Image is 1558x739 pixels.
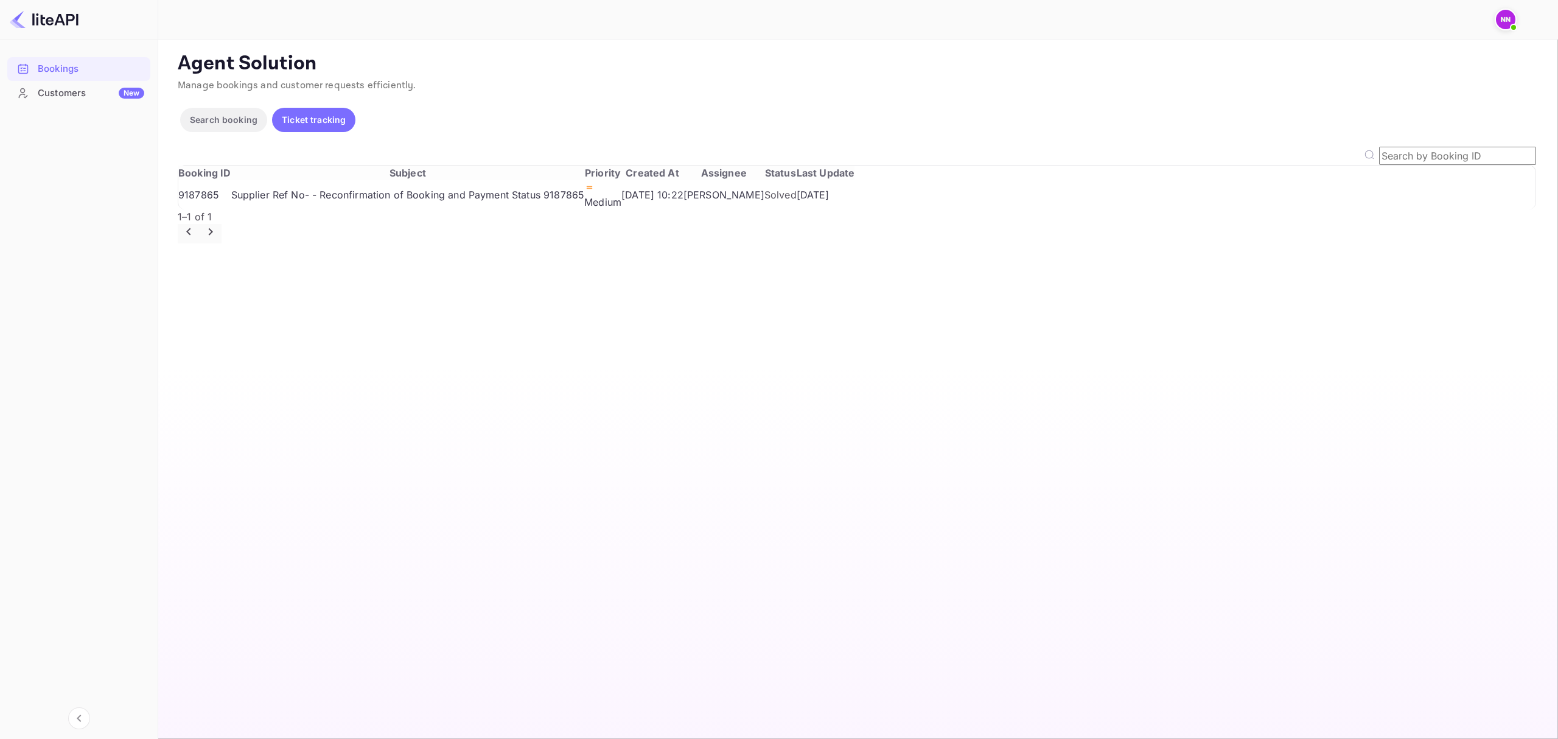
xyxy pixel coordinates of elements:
[178,224,200,243] button: Go to previous page
[797,180,855,209] td: [DATE]
[683,166,764,180] th: Assignee
[68,707,90,729] button: Collapse navigation
[584,195,621,209] p: Medium
[119,88,144,99] div: New
[200,224,222,243] button: Go to next page
[764,189,797,201] span: Solved
[7,82,150,104] a: CustomersNew
[231,166,585,180] th: Subject
[178,209,1536,224] p: 1–1 of 1
[10,10,79,29] img: LiteAPI logo
[178,166,231,180] th: Booking ID
[621,166,683,180] th: Created At
[282,113,346,126] p: Ticket tracking
[7,57,150,81] div: Bookings
[621,180,683,209] td: [DATE] 10:22
[178,52,1536,76] p: Agent Solution
[584,166,621,180] th: Priority
[7,82,150,105] div: CustomersNew
[178,180,231,209] td: 9187865
[178,79,416,92] span: Manage bookings and customer requests efficiently.
[38,86,144,100] div: Customers
[797,166,855,180] th: Last Update
[1379,147,1536,165] input: Search by Booking ID
[7,57,150,80] a: Bookings
[190,113,257,126] p: Search booking
[683,180,764,209] td: [PERSON_NAME]
[231,180,585,209] td: Supplier Ref No- - Reconfirmation of Booking and Payment Status 9187865
[38,62,144,76] div: Bookings
[764,166,797,180] th: Status
[1496,10,1515,29] img: N/A N/A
